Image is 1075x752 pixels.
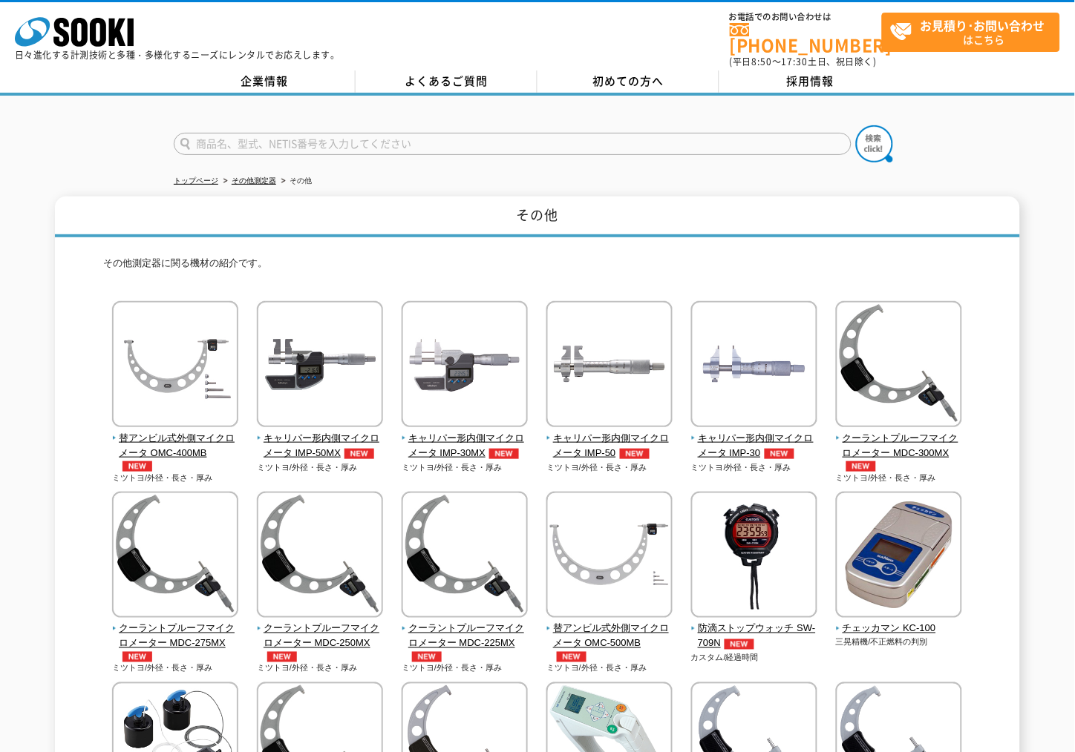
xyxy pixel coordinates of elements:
[546,492,673,621] img: 替アンビル式外側マイクロメータ OMC-500MB
[112,431,239,472] span: 替アンビル式外側マイクロメータ OMC-400MB
[174,70,356,93] a: 企業情報
[103,256,972,279] p: その他測定器に関る機材の紹介です。
[553,652,590,662] img: NEW
[257,301,383,431] img: キャリパー形内側マイクロメータ IMP-50MX
[402,461,529,474] p: ミツトヨ/外径・長さ・厚み
[730,23,882,53] a: [PHONE_NUMBER]
[836,607,963,637] a: チェッカマン KC-100
[257,662,384,675] p: ミツトヨ/外径・長さ・厚み
[257,461,384,474] p: ミツトヨ/外径・長さ・厚み
[691,431,818,462] span: キャリパー形内側マイクロメータ IMP-30
[593,73,664,89] span: 初めての方へ
[402,621,529,663] span: クーラントプルーフマイクロメーター MDC-225MX
[836,636,963,649] p: 三晃精機/不正燃料の判別
[402,417,529,461] a: キャリパー形内側マイクロメータ IMP-30MXNEW
[730,55,877,68] span: (平日 ～ 土日、祝日除く)
[691,652,818,664] p: カスタム/経過時間
[112,662,239,675] p: ミツトヨ/外径・長さ・厚み
[882,13,1060,52] a: お見積り･お問い合わせはこちら
[264,652,301,662] img: NEW
[257,607,384,662] a: クーラントプルーフマイクロメーター MDC-250MXNEW
[112,621,239,663] span: クーラントプルーフマイクロメーター MDC-275MX
[691,492,817,621] img: 防滴ストップウォッチ SW-709N
[15,50,340,59] p: 日々進化する計測技術と多種・多様化するニーズにレンタルでお応えします。
[616,449,653,459] img: NEW
[402,662,529,675] p: ミツトヨ/外径・長さ・厚み
[752,55,773,68] span: 8:50
[341,449,378,459] img: NEW
[402,492,528,621] img: クーラントプルーフマイクロメーター MDC-225MX
[890,13,1059,50] span: はこちら
[546,607,673,662] a: 替アンビル式外側マイクロメータ OMC-500MBNEW
[119,652,156,662] img: NEW
[112,472,239,484] p: ミツトヨ/外径・長さ・厚み
[55,197,1020,237] h1: その他
[691,607,818,652] a: 防滴ストップウォッチ SW-709NNEW
[112,301,238,431] img: 替アンビル式外側マイクロメータ OMC-400MB
[730,13,882,22] span: お電話でのお問い合わせは
[257,417,384,461] a: キャリパー形内側マイクロメータ IMP-50MXNEW
[356,70,537,93] a: よくあるご質問
[278,174,312,189] li: その他
[691,461,818,474] p: ミツトヨ/外径・長さ・厚み
[112,607,239,662] a: クーラントプルーフマイクロメーター MDC-275MXNEW
[836,431,963,472] span: クーラントプルーフマイクロメーター MDC-300MX
[921,16,1045,34] strong: お見積り･お問い合わせ
[836,417,963,472] a: クーラントプルーフマイクロメーター MDC-300MXNEW
[856,125,893,162] img: btn_search.png
[408,652,445,662] img: NEW
[546,301,673,431] img: キャリパー形内側マイクロメータ IMP-50
[546,431,673,462] span: キャリパー形内側マイクロメータ IMP-50
[546,621,673,663] span: 替アンビル式外側マイクロメータ OMC-500MB
[112,417,239,472] a: 替アンビル式外側マイクロメータ OMC-400MBNEW
[546,662,673,675] p: ミツトヨ/外径・長さ・厚み
[537,70,719,93] a: 初めての方へ
[486,449,523,459] img: NEW
[721,639,758,650] img: NEW
[719,70,901,93] a: 採用情報
[402,431,529,462] span: キャリパー形内側マイクロメータ IMP-30MX
[546,461,673,474] p: ミツトヨ/外径・長さ・厚み
[257,492,383,621] img: クーラントプルーフマイクロメーター MDC-250MX
[402,301,528,431] img: キャリパー形内側マイクロメータ IMP-30MX
[174,133,852,155] input: 商品名、型式、NETIS番号を入力してください
[257,431,384,462] span: キャリパー形内側マイクロメータ IMP-50MX
[691,621,818,653] span: 防滴ストップウォッチ SW-709N
[257,621,384,663] span: クーラントプルーフマイクロメーター MDC-250MX
[836,301,962,431] img: クーラントプルーフマイクロメーター MDC-300MX
[691,301,817,431] img: キャリパー形内側マイクロメータ IMP-30
[402,607,529,662] a: クーラントプルーフマイクロメーター MDC-225MXNEW
[174,177,218,185] a: トップページ
[112,492,238,621] img: クーラントプルーフマイクロメーター MDC-275MX
[232,177,276,185] a: その他測定器
[836,621,963,637] span: チェッカマン KC-100
[546,417,673,461] a: キャリパー形内側マイクロメータ IMP-50NEW
[836,472,963,484] p: ミツトヨ/外径・長さ・厚み
[119,461,156,472] img: NEW
[761,449,798,459] img: NEW
[782,55,808,68] span: 17:30
[836,492,962,621] img: チェッカマン KC-100
[691,417,818,461] a: キャリパー形内側マイクロメータ IMP-30NEW
[843,461,880,472] img: NEW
